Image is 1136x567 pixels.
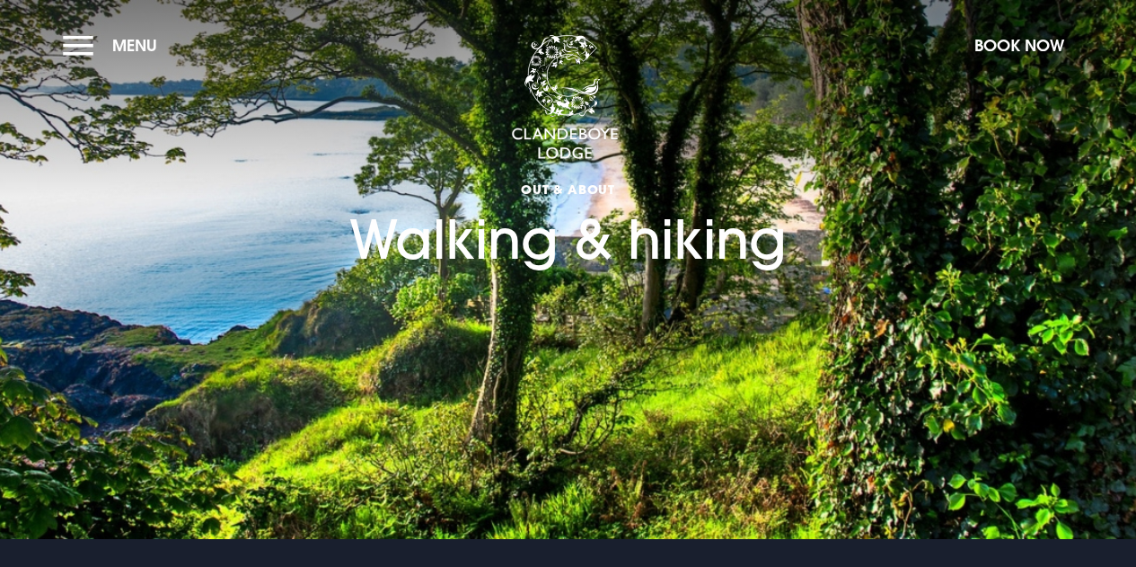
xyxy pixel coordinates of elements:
button: Menu [63,26,166,65]
img: Clandeboye Lodge [511,35,619,161]
span: Menu [112,35,157,56]
h1: Walking & hiking [349,111,787,272]
button: Book Now [965,26,1073,65]
span: OUT & ABOUT [349,181,787,198]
